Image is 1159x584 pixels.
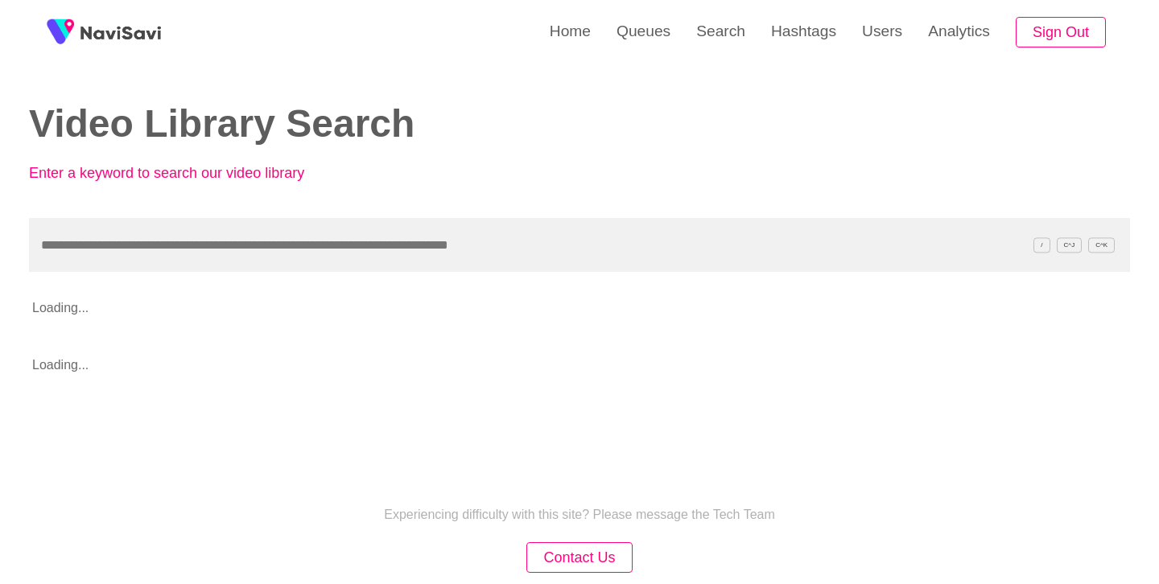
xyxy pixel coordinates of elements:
button: Contact Us [526,542,632,574]
span: C^K [1088,237,1115,253]
span: / [1033,237,1050,253]
p: Experiencing difficulty with this site? Please message the Tech Team [384,508,775,522]
p: Loading... [29,288,1020,328]
p: Loading... [29,345,1020,385]
button: Sign Out [1016,17,1106,48]
img: fireSpot [40,12,80,52]
h2: Video Library Search [29,103,555,146]
p: Enter a keyword to search our video library [29,165,383,182]
img: fireSpot [80,24,161,40]
a: Contact Us [526,551,632,565]
span: C^J [1057,237,1083,253]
